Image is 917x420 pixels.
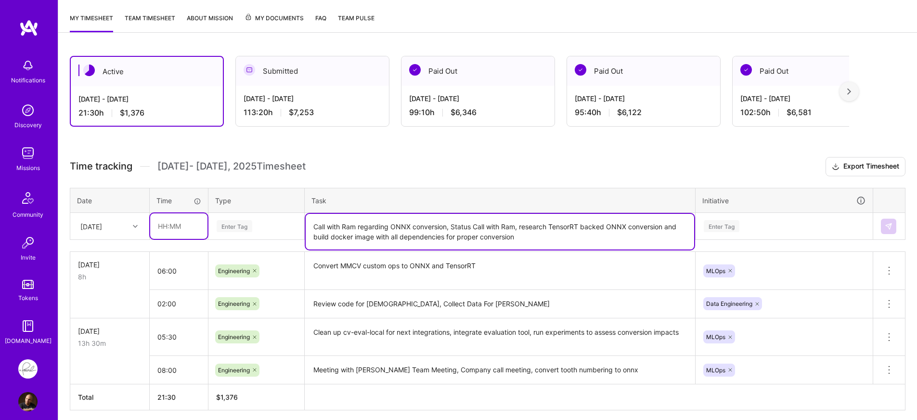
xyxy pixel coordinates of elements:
[156,196,201,206] div: Time
[245,13,304,32] a: My Documents
[409,64,421,76] img: Paid Out
[70,188,150,213] th: Date
[18,293,38,303] div: Tokens
[18,56,38,75] img: bell
[14,120,42,130] div: Discovery
[78,108,215,118] div: 21:30 h
[150,324,208,350] input: HH:MM
[71,57,223,86] div: Active
[16,163,40,173] div: Missions
[11,75,45,85] div: Notifications
[704,219,739,234] div: Enter Tag
[5,336,52,346] div: [DOMAIN_NAME]
[826,157,905,176] button: Export Timesheet
[617,107,642,118] span: $6,122
[70,13,113,32] a: My timesheet
[208,188,305,213] th: Type
[338,13,375,32] a: Team Pulse
[702,195,866,206] div: Initiative
[847,88,851,95] img: right
[218,267,250,275] span: Engineering
[18,359,38,379] img: Pearl: ML Engineering Team
[18,233,38,252] img: Invite
[289,107,314,118] span: $7,253
[216,393,238,401] span: $ 1,376
[78,272,142,282] div: 8h
[306,319,694,355] textarea: Clean up cv-eval-local for next integrations, integrate evaluation tool, run experiments to asses...
[306,253,694,289] textarea: Convert MMCV custom ops to ONNX and TensorRT
[78,338,142,348] div: 13h 30m
[315,13,326,32] a: FAQ
[567,56,720,86] div: Paid Out
[575,107,712,118] div: 95:40 h
[787,107,812,118] span: $6,581
[133,224,138,229] i: icon Chevron
[157,160,306,172] span: [DATE] - [DATE] , 2025 Timesheet
[244,93,381,104] div: [DATE] - [DATE]
[401,56,555,86] div: Paid Out
[575,93,712,104] div: [DATE] - [DATE]
[740,107,878,118] div: 102:50 h
[244,107,381,118] div: 113:20 h
[21,252,36,262] div: Invite
[18,144,38,163] img: teamwork
[18,392,38,411] img: User Avatar
[306,214,694,249] textarea: Call with Ram regarding ONNX conversion, Status Call with Ram, research TensorRT backed ONNX conv...
[150,258,208,284] input: HH:MM
[218,333,250,341] span: Engineering
[70,384,150,410] th: Total
[70,160,132,172] span: Time tracking
[217,219,252,234] div: Enter Tag
[13,210,43,220] div: Community
[306,357,694,383] textarea: Meeting with [PERSON_NAME] Team Meeting, Company call meeting, convert tooth numbering to onnx
[409,107,547,118] div: 99:10 h
[16,392,40,411] a: User Avatar
[80,221,102,231] div: [DATE]
[218,300,250,307] span: Engineering
[733,56,886,86] div: Paid Out
[885,223,892,230] img: Submit
[706,300,752,307] span: Data Engineering
[706,367,725,374] span: MLOps
[832,162,840,172] i: icon Download
[18,316,38,336] img: guide book
[305,188,696,213] th: Task
[150,291,208,316] input: HH:MM
[16,186,39,210] img: Community
[740,93,878,104] div: [DATE] - [DATE]
[22,280,34,289] img: tokens
[150,357,208,383] input: HH:MM
[245,13,304,24] span: My Documents
[575,64,586,76] img: Paid Out
[244,64,255,76] img: Submitted
[18,101,38,120] img: discovery
[187,13,233,32] a: About Mission
[125,13,175,32] a: Team timesheet
[451,107,477,118] span: $6,346
[338,14,375,22] span: Team Pulse
[706,267,725,275] span: MLOps
[78,94,215,104] div: [DATE] - [DATE]
[740,64,752,76] img: Paid Out
[706,333,725,341] span: MLOps
[150,213,207,239] input: HH:MM
[218,367,250,374] span: Engineering
[120,108,144,118] span: $1,376
[236,56,389,86] div: Submitted
[78,326,142,336] div: [DATE]
[306,291,694,317] textarea: Review code for [DEMOGRAPHIC_DATA], Collect Data For [PERSON_NAME]
[409,93,547,104] div: [DATE] - [DATE]
[83,65,95,76] img: Active
[19,19,39,37] img: logo
[78,260,142,270] div: [DATE]
[16,359,40,379] a: Pearl: ML Engineering Team
[150,384,208,410] th: 21:30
